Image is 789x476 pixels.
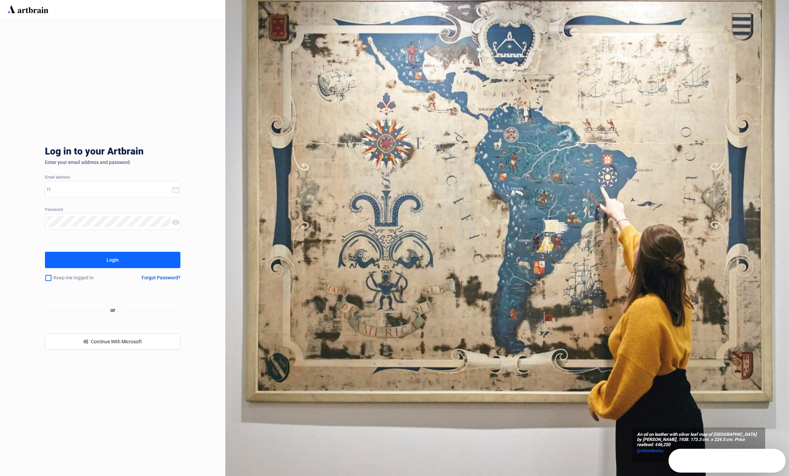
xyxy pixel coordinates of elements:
[637,447,761,454] a: @christiesinc
[637,448,664,453] span: @christiesinc
[142,275,180,280] div: Forgot Password?
[766,453,782,469] iframe: Intercom live chat
[91,339,142,344] span: Continue With Microsoft
[107,255,119,265] div: Login
[83,339,88,344] span: windows
[45,160,180,165] div: Enter your email address and password.
[45,252,180,268] button: Login
[45,271,119,285] div: Keep me logged in
[637,432,761,447] span: An oil on leather with silver leaf map of [GEOGRAPHIC_DATA] by [PERSON_NAME], 1938. 173.3 cm. x 2...
[105,306,121,314] span: or
[45,175,180,180] div: Email address
[45,146,249,160] div: Log in to your Artbrain
[47,184,171,195] input: Your Email
[669,449,786,473] iframe: Intercom live chat discovery launcher
[45,208,180,212] div: Password
[45,333,180,350] button: windowsContinue With Microsoft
